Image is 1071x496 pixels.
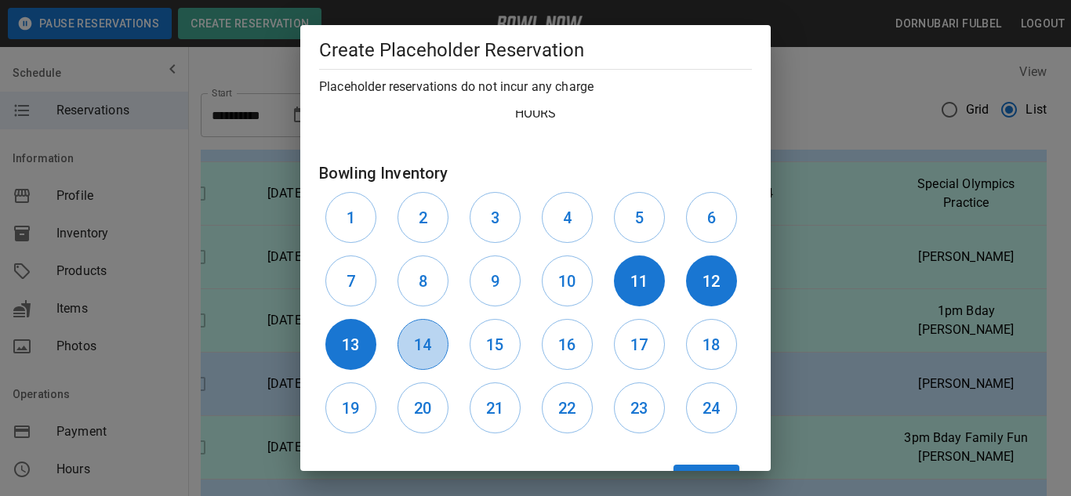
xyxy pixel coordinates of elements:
button: 15 [470,319,521,370]
button: 18 [686,319,737,370]
button: 1 [325,192,376,243]
button: 14 [398,319,448,370]
button: 20 [398,382,448,433]
button: 23 [614,382,665,433]
h6: 24 [703,396,720,421]
button: 16 [542,319,593,370]
h6: 15 [486,332,503,357]
button: 3 [470,192,521,243]
h6: 21 [486,396,503,421]
button: 13 [325,319,376,370]
button: 19 [325,382,376,433]
h6: 7 [347,269,355,294]
button: 12 [686,255,737,306]
button: 8 [398,255,448,306]
button: 24 [686,382,737,433]
p: Hours [319,104,752,123]
button: 9 [470,255,521,306]
h6: 20 [414,396,431,421]
h6: Placeholder reservations do not incur any charge [319,76,752,98]
button: 10 [542,255,593,306]
h6: 12 [703,269,720,294]
button: 11 [614,255,665,306]
button: 2 [398,192,448,243]
h6: 6 [707,205,716,230]
h6: 18 [703,332,720,357]
h6: 4 [563,205,572,230]
h6: 19 [342,396,359,421]
h6: 8 [419,269,427,294]
h6: 23 [630,396,648,421]
h6: 10 [558,269,575,294]
h6: Bowling Inventory [319,161,752,186]
button: 5 [614,192,665,243]
button: 17 [614,319,665,370]
h6: 1 [347,205,355,230]
h6: 5 [635,205,644,230]
h6: 14 [414,332,431,357]
h6: 17 [630,332,648,357]
h6: 3 [491,205,499,230]
h6: 16 [558,332,575,357]
h6: 13 [342,332,359,357]
h5: Create Placeholder Reservation [319,38,752,63]
button: 4 [542,192,593,243]
h6: 11 [630,269,648,294]
button: 7 [325,255,376,306]
h6: 2 [419,205,427,230]
button: 22 [542,382,593,433]
button: 21 [470,382,521,433]
h6: 22 [558,396,575,421]
button: 6 [686,192,737,243]
h6: 9 [491,269,499,294]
